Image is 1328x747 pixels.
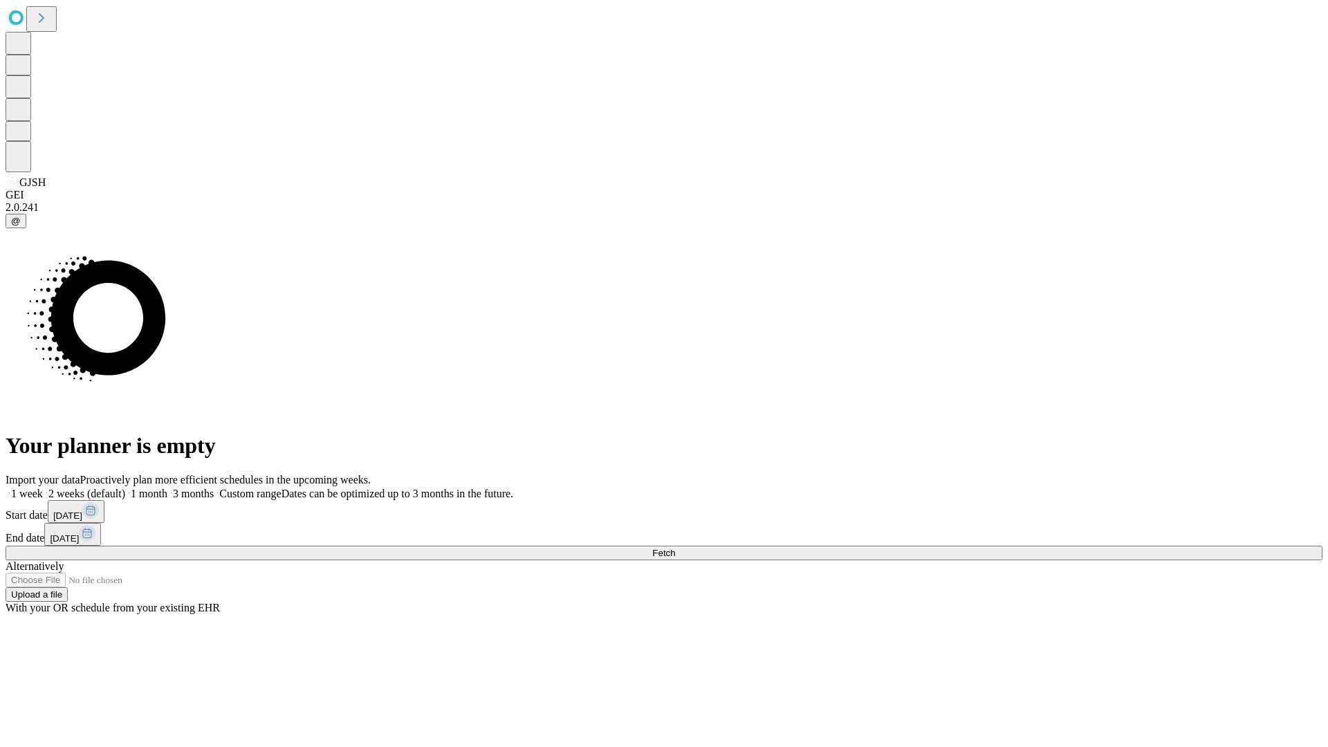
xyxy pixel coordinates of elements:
button: [DATE] [48,500,104,523]
span: 3 months [173,488,214,499]
span: 1 month [131,488,167,499]
span: Proactively plan more efficient schedules in the upcoming weeks. [80,474,371,486]
div: Start date [6,500,1322,523]
div: GEI [6,189,1322,201]
button: @ [6,214,26,228]
span: With your OR schedule from your existing EHR [6,602,220,614]
button: Fetch [6,546,1322,560]
span: Import your data [6,474,80,486]
span: Fetch [652,548,675,558]
div: End date [6,523,1322,546]
button: Upload a file [6,587,68,602]
button: [DATE] [44,523,101,546]
span: Custom range [219,488,281,499]
span: [DATE] [50,533,79,544]
span: Alternatively [6,560,64,572]
span: @ [11,216,21,226]
span: 1 week [11,488,43,499]
span: Dates can be optimized up to 3 months in the future. [282,488,513,499]
span: GJSH [19,176,46,188]
span: [DATE] [53,510,82,521]
span: 2 weeks (default) [48,488,125,499]
div: 2.0.241 [6,201,1322,214]
h1: Your planner is empty [6,433,1322,459]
